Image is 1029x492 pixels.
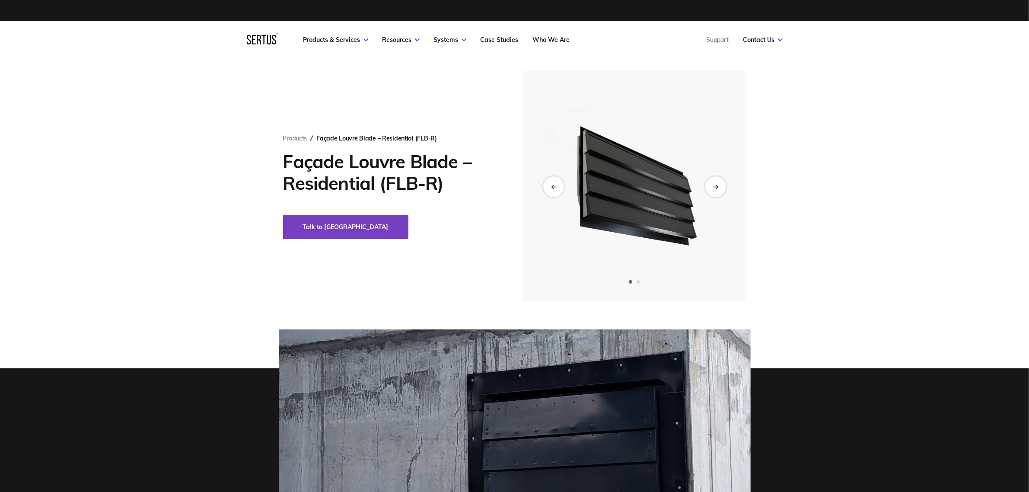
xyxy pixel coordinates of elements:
a: Products [283,134,307,142]
a: Contact Us [743,36,783,44]
a: Resources [382,36,420,44]
a: Products & Services [303,36,368,44]
div: Previous slide [543,176,564,197]
a: Who We Are [533,36,570,44]
a: Systems [434,36,466,44]
span: Go to slide 2 [637,280,640,284]
div: Next slide [705,176,726,197]
h1: Façade Louvre Blade – Residential (FLB-R) [283,151,497,194]
a: Support [707,36,729,44]
button: Talk to [GEOGRAPHIC_DATA] [283,215,408,239]
a: Case Studies [481,36,519,44]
